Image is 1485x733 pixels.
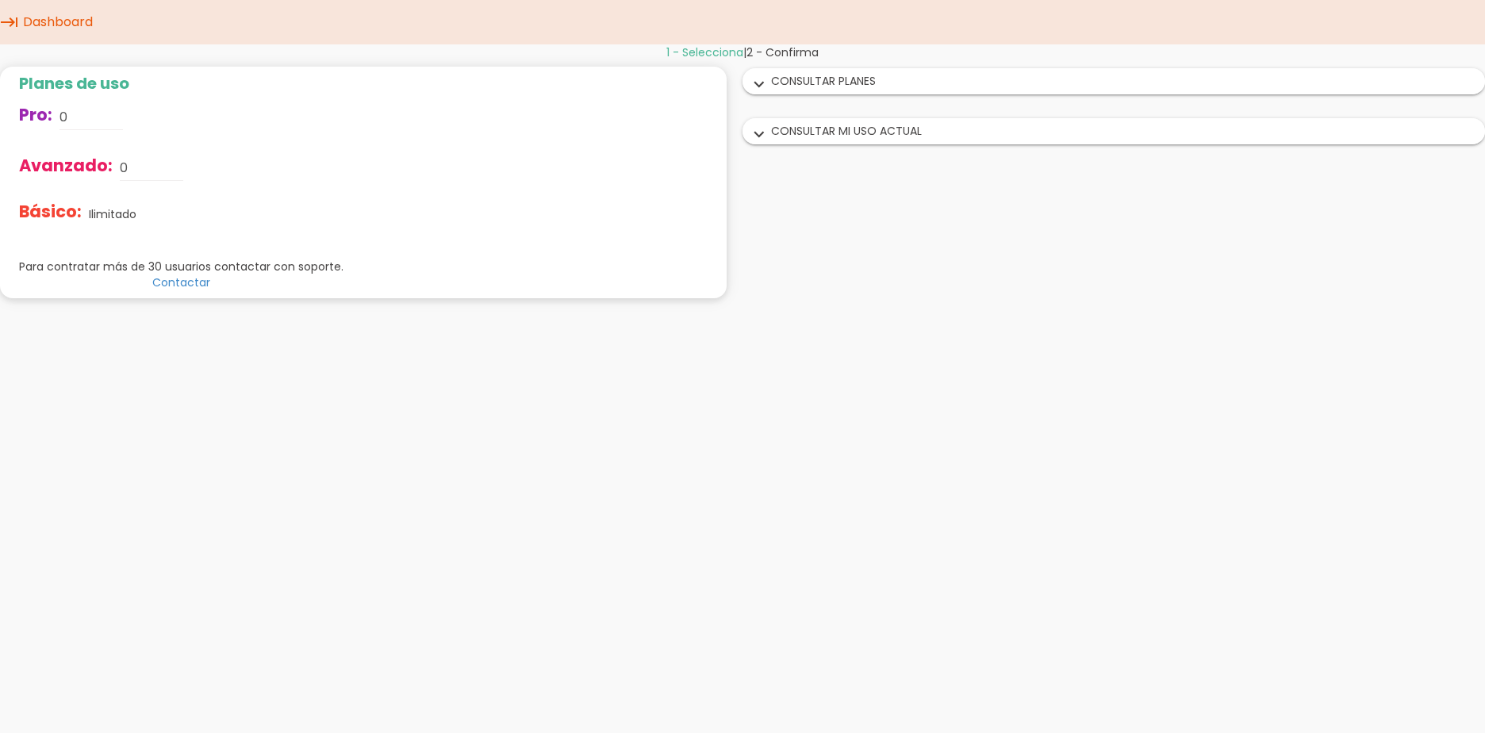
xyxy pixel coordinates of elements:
h2: Planes de uso [19,75,343,92]
p: Para contratar más de 30 usuarios contactar con soporte. [19,259,343,274]
i: expand_more [746,125,772,145]
span: 2 - Confirma [746,44,819,60]
span: Avanzado: [19,154,113,177]
div: CONSULTAR MI USO ACTUAL [743,119,1484,144]
span: 1 - Selecciona [666,44,743,60]
i: expand_more [746,75,772,95]
div: CONSULTAR PLANES [743,69,1484,94]
a: Contactar [152,274,210,290]
span: Pro: [19,103,52,126]
p: Ilimitado [89,206,136,222]
span: Básico: [19,200,82,223]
